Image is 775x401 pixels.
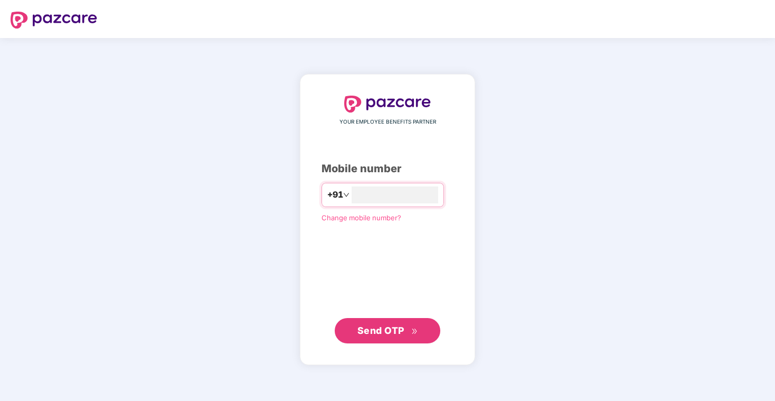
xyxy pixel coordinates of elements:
[322,213,401,222] a: Change mobile number?
[344,96,431,113] img: logo
[322,161,453,177] div: Mobile number
[343,192,349,198] span: down
[327,188,343,201] span: +91
[357,325,404,336] span: Send OTP
[335,318,440,343] button: Send OTPdouble-right
[11,12,97,29] img: logo
[411,328,418,335] span: double-right
[339,118,436,126] span: YOUR EMPLOYEE BENEFITS PARTNER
